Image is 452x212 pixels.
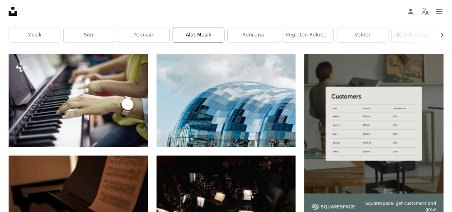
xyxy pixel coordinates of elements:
[173,28,224,42] a: alat musik
[282,28,333,42] a: Kegiatan rekreasi
[435,28,443,42] button: gulir daftar ke kanan
[9,97,148,104] a: Suara yang indah. Anak di sekolah musik dengan guru.
[157,54,296,147] img: Sebuah bangunan besar dengan fasad kaca melengkung
[392,28,443,42] a: seni pertunjukan
[228,28,279,42] a: rencana
[312,203,354,210] img: file-1747939142011-51e5cc87e3c9
[337,28,388,42] a: Vektor
[9,28,60,42] a: musik
[403,4,418,19] a: Masuk/Daftar
[432,4,446,19] button: Menu
[304,54,443,193] img: file-1747939376688-baf9a4a454ffimage
[418,4,432,19] button: Bahasa
[64,28,115,42] a: Seni
[118,28,169,42] a: pemusik
[9,198,148,205] a: Catatan musik pada piano hitam
[9,7,17,16] a: Beranda — Unsplash
[157,97,296,104] a: Sebuah bangunan besar dengan fasad kaca melengkung
[9,54,148,147] img: Suara yang indah. Anak di sekolah musik dengan guru.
